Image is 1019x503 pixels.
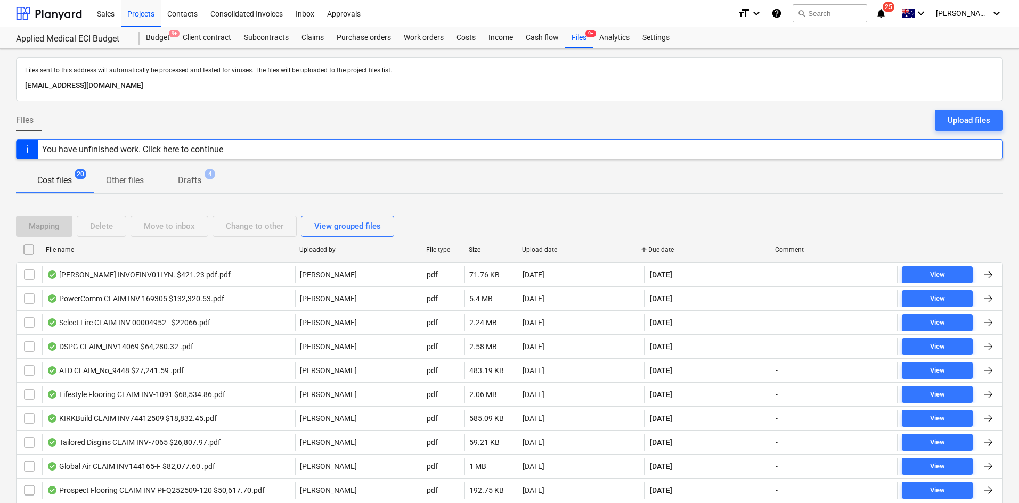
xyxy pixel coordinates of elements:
span: [DATE] [649,413,673,424]
span: 4 [205,169,215,179]
button: Search [793,4,867,22]
a: Claims [295,27,330,48]
div: pdf [427,294,438,303]
div: Prospect Flooring CLAIM INV PFQ252509-120 $50,617.70.pdf [47,486,265,494]
div: - [776,390,778,399]
div: - [776,342,778,351]
a: Files9+ [565,27,593,48]
p: Drafts [178,174,201,187]
span: [DATE] [649,461,673,472]
div: ATD CLAIM_No_9448 $27,241.59 .pdf [47,366,184,375]
i: keyboard_arrow_down [915,7,927,20]
div: 71.76 KB [469,270,500,279]
span: [PERSON_NAME] [936,9,989,18]
div: pdf [427,318,438,327]
div: View [930,317,945,329]
button: View [902,434,973,451]
p: [PERSON_NAME] [300,293,357,304]
div: 585.09 KB [469,414,504,423]
div: View [930,269,945,281]
a: Client contract [176,27,238,48]
p: [PERSON_NAME] [300,485,357,496]
div: OCR finished [47,270,58,279]
a: Cash flow [519,27,565,48]
div: - [776,438,778,447]
div: Applied Medical ECI Budget [16,34,127,45]
div: Comment [775,246,893,253]
div: OCR finished [47,438,58,447]
i: Knowledge base [771,7,782,20]
span: Files [16,114,34,127]
button: View grouped files [301,216,394,237]
div: Select Fire CLAIM INV 00004952 - $22066.pdf [47,318,210,327]
span: 9+ [585,30,596,37]
button: View [902,338,973,355]
div: OCR finished [47,294,58,303]
a: Budget9+ [140,27,176,48]
div: pdf [427,462,438,471]
div: pdf [427,366,438,375]
span: [DATE] [649,389,673,400]
div: pdf [427,486,438,494]
div: Files [565,27,593,48]
a: Income [482,27,519,48]
div: [DATE] [523,270,544,279]
div: 2.58 MB [469,342,497,351]
div: KIRKBuild CLAIM INV74412509 $18,832.45.pdf [47,414,217,423]
div: Size [469,246,513,253]
button: View [902,482,973,499]
div: [PERSON_NAME] INVOEINV01LYN. $421.23 pdf.pdf [47,270,231,279]
div: [DATE] [523,486,544,494]
span: [DATE] [649,341,673,352]
button: View [902,458,973,475]
button: View [902,266,973,283]
div: 483.19 KB [469,366,504,375]
div: 192.75 KB [469,486,504,494]
a: Purchase orders [330,27,397,48]
p: Other files [106,174,144,187]
div: Analytics [593,27,636,48]
div: [DATE] [523,366,544,375]
div: 59.21 KB [469,438,500,447]
i: format_size [737,7,750,20]
i: notifications [876,7,886,20]
div: OCR finished [47,366,58,375]
span: [DATE] [649,269,673,280]
div: OCR finished [47,390,58,399]
div: File name [46,246,291,253]
p: [PERSON_NAME] [300,365,357,376]
div: View [930,413,945,425]
p: Files sent to this address will automatically be processed and tested for viruses. The files will... [25,67,994,75]
p: [PERSON_NAME] [300,341,357,352]
div: pdf [427,390,438,399]
div: Tailored Disgins CLAIM INV-7065 $26,807.97.pdf [47,438,221,447]
div: [DATE] [523,414,544,423]
a: Costs [450,27,482,48]
iframe: Chat Widget [966,452,1019,503]
div: View [930,484,945,497]
div: [DATE] [523,294,544,303]
div: You have unfinished work. Click here to continue [42,144,223,154]
p: [PERSON_NAME] [300,389,357,400]
p: [EMAIL_ADDRESS][DOMAIN_NAME] [25,79,994,92]
div: Uploaded by [299,246,418,253]
button: Upload files [935,110,1003,131]
p: [PERSON_NAME] [300,317,357,328]
div: OCR finished [47,342,58,351]
a: Settings [636,27,676,48]
div: View [930,460,945,473]
div: [DATE] [523,462,544,471]
div: [DATE] [523,318,544,327]
span: [DATE] [649,365,673,376]
div: Global Air CLAIM INV144165-F $82,077.60 .pdf [47,462,215,471]
div: File type [426,246,460,253]
div: Work orders [397,27,450,48]
span: [DATE] [649,293,673,304]
div: 5.4 MB [469,294,493,303]
div: - [776,318,778,327]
